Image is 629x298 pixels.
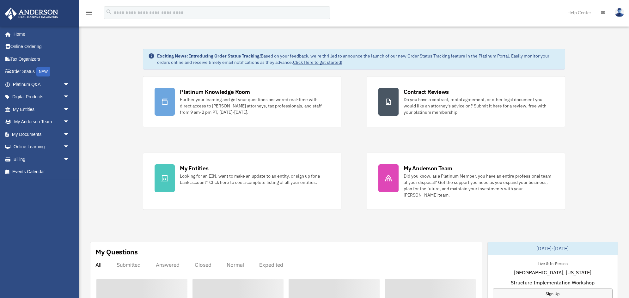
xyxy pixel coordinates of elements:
span: arrow_drop_down [63,141,76,154]
div: Do you have a contract, rental agreement, or other legal document you would like an attorney's ad... [404,96,553,115]
a: My Anderson Teamarrow_drop_down [4,116,79,128]
a: Billingarrow_drop_down [4,153,79,166]
div: All [95,262,101,268]
a: My Entities Looking for an EIN, want to make an update to an entity, or sign up for a bank accoun... [143,153,341,210]
div: NEW [36,67,50,76]
div: Answered [156,262,180,268]
span: arrow_drop_down [63,128,76,141]
a: menu [85,11,93,16]
div: My Entities [180,164,208,172]
i: search [106,9,113,15]
div: Did you know, as a Platinum Member, you have an entire professional team at your disposal? Get th... [404,173,553,198]
a: Platinum Knowledge Room Further your learning and get your questions answered real-time with dire... [143,76,341,127]
a: Events Calendar [4,166,79,178]
div: Based on your feedback, we're thrilled to announce the launch of our new Order Status Tracking fe... [157,53,560,65]
a: My Anderson Team Did you know, as a Platinum Member, you have an entire professional team at your... [367,153,565,210]
a: Platinum Q&Aarrow_drop_down [4,78,79,91]
div: Closed [195,262,211,268]
a: My Documentsarrow_drop_down [4,128,79,141]
strong: Exciting News: Introducing Order Status Tracking! [157,53,261,59]
span: arrow_drop_down [63,116,76,129]
div: [DATE]-[DATE] [488,242,618,255]
img: User Pic [615,8,624,17]
a: My Entitiesarrow_drop_down [4,103,79,116]
div: Expedited [259,262,283,268]
span: Structure Implementation Workshop [511,279,595,286]
div: My Questions [95,247,138,257]
div: Looking for an EIN, want to make an update to an entity, or sign up for a bank account? Click her... [180,173,330,185]
div: Normal [227,262,244,268]
a: Digital Productsarrow_drop_down [4,91,79,103]
a: Contract Reviews Do you have a contract, rental agreement, or other legal document you would like... [367,76,565,127]
a: Tax Organizers [4,53,79,65]
span: arrow_drop_down [63,78,76,91]
img: Anderson Advisors Platinum Portal [3,8,60,20]
a: Click Here to get started! [293,59,342,65]
span: arrow_drop_down [63,103,76,116]
div: Live & In-Person [533,260,573,266]
i: menu [85,9,93,16]
a: Home [4,28,76,40]
div: Platinum Knowledge Room [180,88,250,96]
div: Further your learning and get your questions answered real-time with direct access to [PERSON_NAM... [180,96,330,115]
span: [GEOGRAPHIC_DATA], [US_STATE] [514,269,591,276]
span: arrow_drop_down [63,153,76,166]
div: Contract Reviews [404,88,449,96]
a: Order StatusNEW [4,65,79,78]
div: Submitted [117,262,141,268]
span: arrow_drop_down [63,91,76,104]
a: Online Learningarrow_drop_down [4,141,79,153]
div: My Anderson Team [404,164,452,172]
a: Online Ordering [4,40,79,53]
